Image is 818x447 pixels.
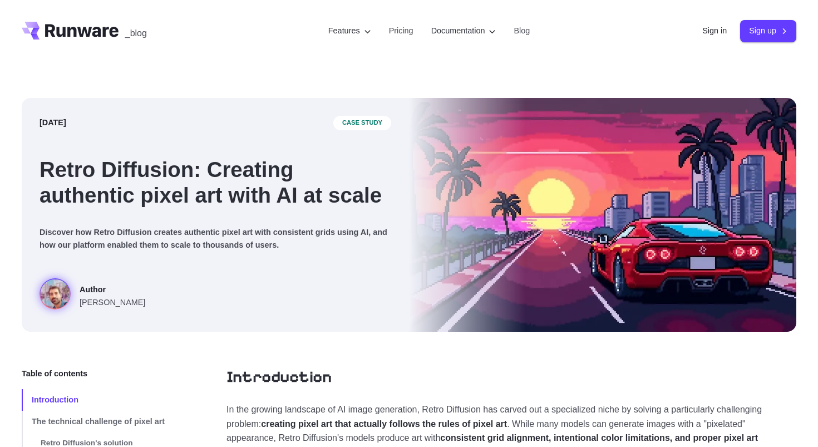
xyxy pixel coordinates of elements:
h1: Retro Diffusion: Creating authentic pixel art with AI at scale [40,157,391,208]
span: case study [333,116,391,130]
span: [PERSON_NAME] [80,296,145,309]
a: Blog [514,24,530,37]
span: Retro Diffusion's solution [41,439,133,447]
p: Discover how Retro Diffusion creates authentic pixel art with consistent grids using AI, and how ... [40,226,391,252]
a: _blog [125,22,147,40]
a: Introduction [22,389,191,411]
span: Table of contents [22,367,87,380]
a: Introduction [226,367,332,387]
a: Sign in [702,24,727,37]
a: a red sports car on a futuristic highway with a sunset and city skyline in the background, styled... [40,278,145,314]
strong: creating pixel art that actually follows the rules of pixel art [261,419,507,429]
label: Documentation [431,24,496,37]
span: Introduction [32,395,78,404]
time: [DATE] [40,116,66,129]
a: The technical challenge of pixel art [22,411,191,433]
a: Go to / [22,22,119,40]
img: a red sports car on a futuristic highway with a sunset and city skyline in the background, styled... [409,98,796,332]
a: Pricing [389,24,413,37]
span: The technical challenge of pixel art [32,417,165,426]
label: Features [328,24,371,37]
span: _blog [125,29,147,38]
span: Author [80,283,145,296]
a: Sign up [740,20,796,42]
